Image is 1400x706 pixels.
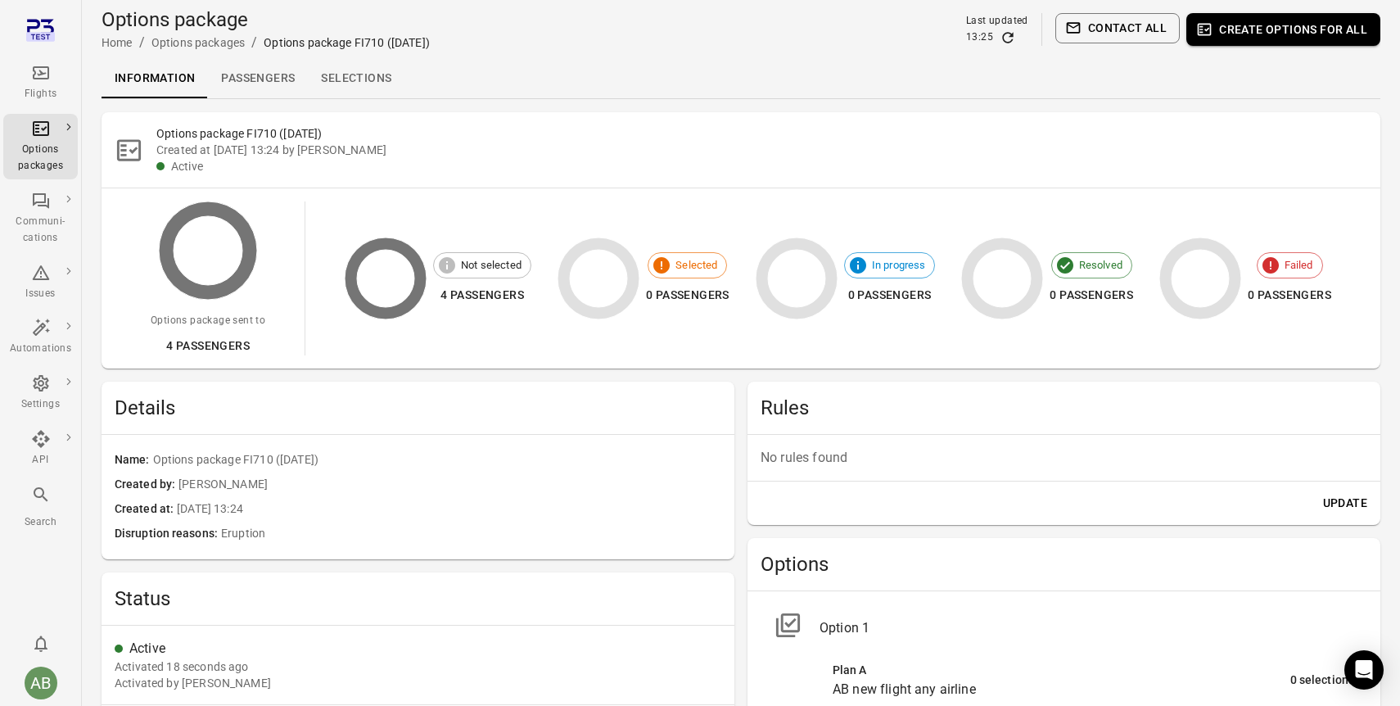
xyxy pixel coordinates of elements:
div: Last updated [966,13,1028,29]
span: Eruption [221,525,721,543]
button: Search [3,480,78,535]
div: AB new flight any airline [833,680,1290,699]
a: Flights [3,58,78,107]
div: Plan A [833,662,1290,680]
span: Resolved [1070,257,1131,274]
button: Update [1316,488,1374,518]
span: [PERSON_NAME] [178,476,721,494]
a: Information [102,59,208,98]
div: Issues [10,286,71,302]
div: 0 passengers [646,285,729,305]
h2: Options package FI710 ([DATE]) [156,125,1367,142]
div: Option 1 [820,618,1354,638]
span: Failed [1276,257,1322,274]
h2: Rules [761,395,1367,421]
nav: Breadcrumbs [102,33,430,52]
p: No rules found [761,448,1367,468]
div: 0 passengers [1248,285,1331,305]
span: Selected [666,257,726,274]
span: Disruption reasons [115,525,221,543]
div: Open Intercom Messenger [1344,650,1384,690]
a: Issues [3,258,78,307]
div: 4 passengers [433,285,531,305]
a: Options packages [151,36,245,49]
li: / [251,33,257,52]
span: Created at [115,500,177,518]
h1: Options package [102,7,430,33]
div: Flights [10,86,71,102]
span: [DATE] 13:24 [177,500,721,518]
div: 0 passengers [1050,285,1133,305]
div: 0 passengers [844,285,936,305]
li: / [139,33,145,52]
div: Settings [10,396,71,413]
div: Activated by [PERSON_NAME] [115,675,271,691]
div: 13 Aug 2025 13:24 [115,658,249,675]
a: Selections [308,59,404,98]
span: Options package FI710 ([DATE]) [153,451,721,469]
a: Home [102,36,133,49]
a: API [3,424,78,473]
button: Create options for all [1186,13,1380,46]
div: 4 passengers [151,336,265,356]
div: Automations [10,341,71,357]
button: Aslaug Bjarnadottir [18,660,64,706]
a: Automations [3,313,78,362]
div: Created at [DATE] 13:24 by [PERSON_NAME] [156,142,1367,158]
span: Created by [115,476,178,494]
div: Options package sent to [151,313,265,329]
div: Options package FI710 ([DATE]) [264,34,430,51]
a: Options packages [3,114,78,179]
button: Notifications [25,627,57,660]
div: Communi-cations [10,214,71,247]
a: Passengers [208,59,308,98]
div: 0 selections [1290,672,1354,690]
div: Search [10,514,71,531]
div: API [10,452,71,468]
span: Name [115,451,153,469]
h2: Details [115,395,721,421]
button: Contact all [1055,13,1180,43]
div: AB [25,667,57,699]
div: Active [129,639,721,658]
button: Refresh data [1000,29,1016,46]
span: Not selected [452,257,531,274]
h2: Status [115,586,721,612]
span: In progress [863,257,935,274]
a: Communi-cations [3,186,78,251]
a: Settings [3,369,78,418]
h2: Options [761,551,1367,577]
div: Local navigation [102,59,1380,98]
div: Active [171,158,1367,174]
div: 13:25 [966,29,993,46]
div: Options packages [10,142,71,174]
